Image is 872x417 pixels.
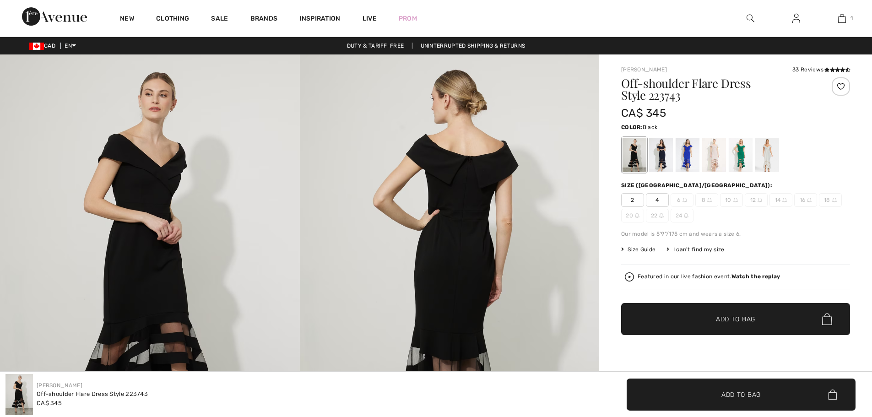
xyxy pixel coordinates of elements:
span: Size Guide [621,245,655,254]
a: Prom [399,14,417,23]
a: [PERSON_NAME] [621,66,667,73]
span: CA$ 345 [37,400,62,406]
span: Color: [621,124,643,130]
a: New [120,15,134,24]
a: Brands [250,15,278,24]
img: Bag.svg [822,313,832,325]
img: search the website [747,13,754,24]
img: ring-m.svg [832,198,837,202]
div: Vanilla 30 [755,138,779,172]
div: Black [623,138,646,172]
span: 12 [745,193,768,207]
img: ring-m.svg [684,213,688,218]
span: 18 [819,193,842,207]
div: Mother of pearl [702,138,726,172]
span: 1 [850,14,853,22]
img: ring-m.svg [635,213,639,218]
div: Size ([GEOGRAPHIC_DATA]/[GEOGRAPHIC_DATA]): [621,181,774,190]
span: EN [65,43,76,49]
span: 20 [621,209,644,222]
img: Bag.svg [828,390,837,400]
a: Live [363,14,377,23]
a: Clothing [156,15,189,24]
span: 14 [769,193,792,207]
div: Off-shoulder Flare Dress Style 223743 [37,390,148,399]
a: 1 [819,13,864,24]
span: CA$ 345 [621,107,666,119]
span: Black [643,124,658,130]
span: 6 [671,193,693,207]
a: Sign In [785,13,807,24]
img: ring-m.svg [682,198,687,202]
span: 2 [621,193,644,207]
div: Our model is 5'9"/175 cm and wears a size 6. [621,230,850,238]
button: Add to Bag [627,379,856,411]
div: I can't find my size [666,245,724,254]
span: 24 [671,209,693,222]
strong: Watch the replay [731,273,780,280]
span: 16 [794,193,817,207]
div: Royal Sapphire 163 [676,138,699,172]
a: Sale [211,15,228,24]
button: Add to Bag [621,303,850,335]
img: Off-Shoulder Flare Dress Style 223743 [5,374,33,415]
a: [PERSON_NAME] [37,382,82,389]
img: ring-m.svg [707,198,712,202]
span: CAD [29,43,59,49]
span: 8 [695,193,718,207]
img: Canadian Dollar [29,43,44,50]
span: 4 [646,193,669,207]
img: ring-m.svg [782,198,787,202]
div: Midnight Blue [649,138,673,172]
img: Watch the replay [625,272,634,282]
div: 33 Reviews [792,65,850,74]
img: ring-m.svg [659,213,664,218]
img: ring-m.svg [758,198,762,202]
span: Add to Bag [721,390,761,399]
span: 10 [720,193,743,207]
div: True Emerald [729,138,753,172]
div: Featured in our live fashion event. [638,274,780,280]
img: 1ère Avenue [22,7,87,26]
span: Inspiration [299,15,340,24]
span: Add to Bag [716,314,755,324]
img: ring-m.svg [733,198,738,202]
h1: Off-shoulder Flare Dress Style 223743 [621,77,812,101]
img: ring-m.svg [807,198,812,202]
span: 22 [646,209,669,222]
img: My Info [792,13,800,24]
img: My Bag [838,13,846,24]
